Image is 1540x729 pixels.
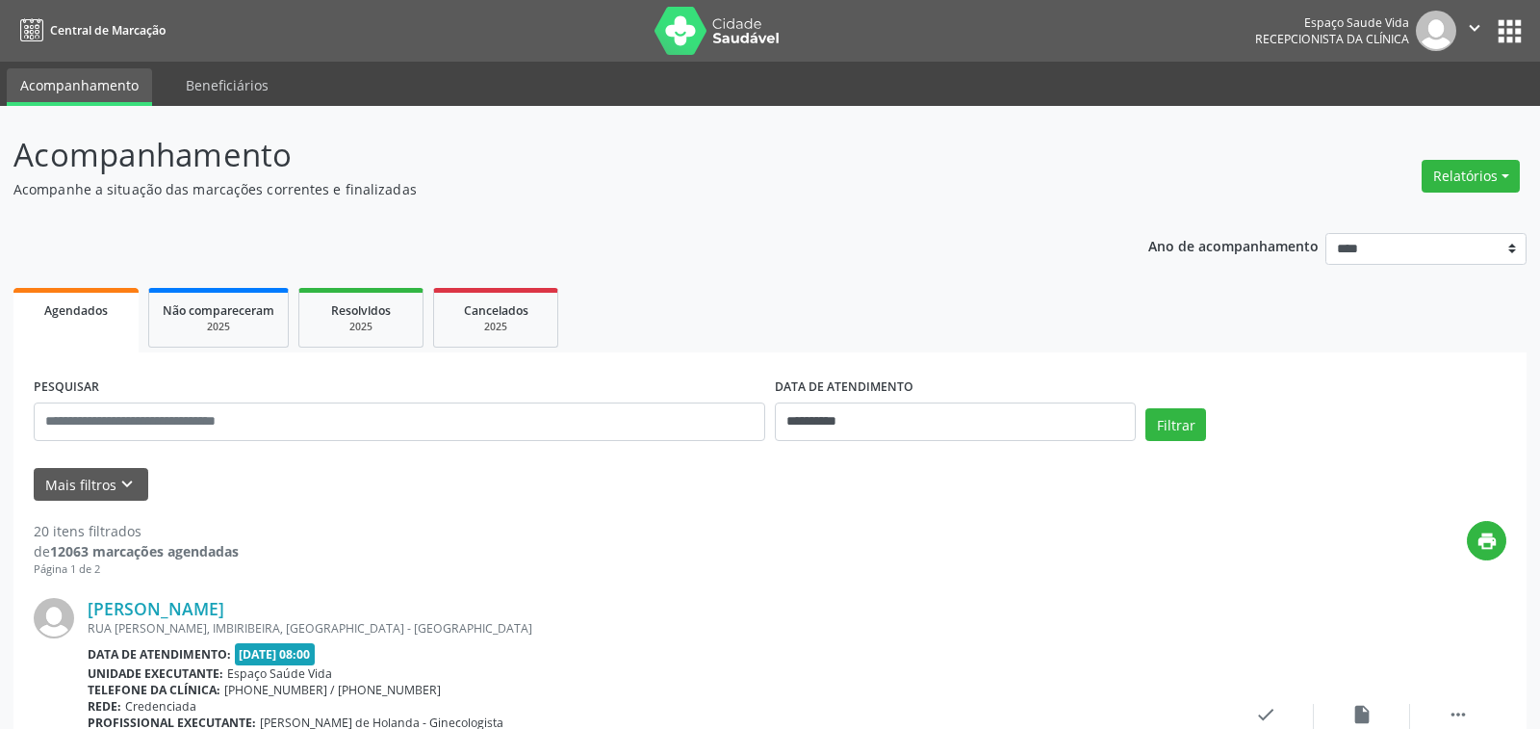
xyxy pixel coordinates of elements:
label: PESQUISAR [34,373,99,403]
a: [PERSON_NAME] [88,598,224,619]
span: Resolvidos [331,302,391,319]
span: Credenciada [125,698,196,715]
span: [PHONE_NUMBER] / [PHONE_NUMBER] [224,682,441,698]
img: img [1416,11,1456,51]
b: Data de atendimento: [88,646,231,663]
b: Unidade executante: [88,665,223,682]
span: Central de Marcação [50,22,166,39]
span: Espaço Saúde Vida [227,665,332,682]
button: Relatórios [1422,160,1520,193]
div: 2025 [313,320,409,334]
span: [DATE] 08:00 [235,643,316,665]
span: Não compareceram [163,302,274,319]
button: print [1467,521,1506,560]
p: Acompanhe a situação das marcações correntes e finalizadas [13,179,1072,199]
b: Rede: [88,698,121,715]
button: Filtrar [1145,408,1206,441]
a: Acompanhamento [7,68,152,106]
label: DATA DE ATENDIMENTO [775,373,913,403]
span: Agendados [44,302,108,319]
i: check [1255,704,1276,725]
div: RUA [PERSON_NAME], IMBIRIBEIRA, [GEOGRAPHIC_DATA] - [GEOGRAPHIC_DATA] [88,620,1218,637]
strong: 12063 marcações agendadas [50,542,239,560]
span: Cancelados [464,302,528,319]
i: insert_drive_file [1351,704,1373,725]
b: Telefone da clínica: [88,682,220,698]
span: Recepcionista da clínica [1255,31,1409,47]
button: apps [1493,14,1527,48]
button: Mais filtroskeyboard_arrow_down [34,468,148,502]
button:  [1456,11,1493,51]
div: de [34,541,239,561]
img: img [34,598,74,638]
p: Acompanhamento [13,131,1072,179]
div: Página 1 de 2 [34,561,239,578]
a: Beneficiários [172,68,282,102]
div: 2025 [448,320,544,334]
i: print [1476,531,1498,552]
i:  [1464,17,1485,39]
p: Ano de acompanhamento [1148,233,1319,257]
div: Espaço Saude Vida [1255,14,1409,31]
a: Central de Marcação [13,14,166,46]
div: 20 itens filtrados [34,521,239,541]
i:  [1448,704,1469,725]
div: 2025 [163,320,274,334]
i: keyboard_arrow_down [116,474,138,495]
